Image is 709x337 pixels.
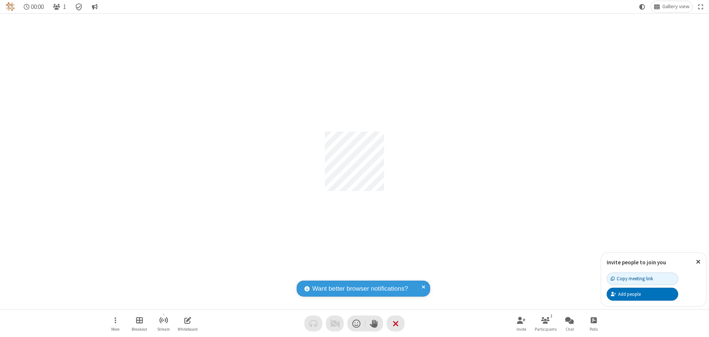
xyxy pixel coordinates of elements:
[21,1,47,12] div: Timer
[387,315,405,331] button: End or leave meeting
[304,315,322,331] button: Audio problem - check your Internet connection or call by phone
[72,1,86,12] div: Meeting details Encryption enabled
[6,2,15,11] img: QA Selenium DO NOT DELETE OR CHANGE
[517,327,526,331] span: Invite
[152,313,175,334] button: Start streaming
[607,288,678,300] button: Add people
[111,327,119,331] span: More
[104,313,126,334] button: Open menu
[565,327,574,331] span: Chat
[31,3,44,10] span: 00:00
[177,313,199,334] button: Open shared whiteboard
[690,253,706,271] button: Close popover
[312,284,408,294] span: Want better browser notifications?
[128,313,151,334] button: Manage Breakout Rooms
[157,327,170,331] span: Stream
[611,275,653,282] div: Copy meeting link
[326,315,344,331] button: Video
[607,259,666,266] label: Invite people to join you
[548,313,555,319] div: 1
[132,327,147,331] span: Breakout
[695,1,706,12] button: Fullscreen
[63,3,66,10] span: 1
[558,313,581,334] button: Open chat
[534,313,557,334] button: Open participant list
[607,272,678,285] button: Copy meeting link
[651,1,692,12] button: Change layout
[89,1,100,12] button: Conversation
[347,315,365,331] button: Send a reaction
[50,1,69,12] button: Open participant list
[365,315,383,331] button: Raise hand
[535,327,557,331] span: Participants
[662,4,689,10] span: Gallery view
[583,313,605,334] button: Open poll
[590,327,598,331] span: Polls
[178,327,198,331] span: Whiteboard
[636,1,648,12] button: Using system theme
[510,313,532,334] button: Invite participants (Alt+I)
